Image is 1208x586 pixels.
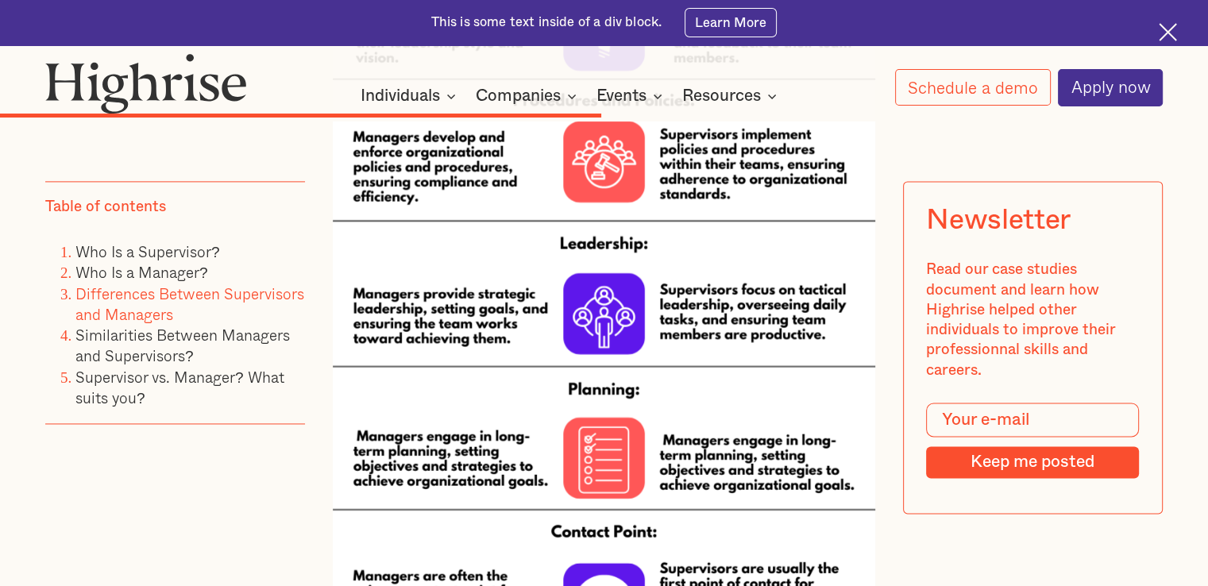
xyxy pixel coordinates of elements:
[596,87,667,106] div: Events
[927,403,1140,479] form: Modal Form
[45,197,166,217] div: Table of contents
[431,13,662,32] div: This is some text inside of a div block.
[75,323,290,367] a: Similarities Between Managers and Supervisors?
[75,282,304,326] a: Differences Between Supervisors and Managers
[476,87,561,106] div: Companies
[75,240,220,263] a: Who Is a Supervisor?
[45,53,247,114] img: Highrise logo
[361,87,461,106] div: Individuals
[895,69,1051,106] a: Schedule a demo
[927,403,1140,438] input: Your e-mail
[682,87,761,106] div: Resources
[685,8,778,37] a: Learn More
[361,87,440,106] div: Individuals
[75,261,208,284] a: Who Is a Manager?
[927,205,1071,237] div: Newsletter
[75,365,284,409] a: Supervisor vs. Manager? What suits you?
[927,446,1140,478] input: Keep me posted
[596,87,646,106] div: Events
[927,260,1140,381] div: Read our case studies document and learn how Highrise helped other individuals to improve their p...
[1159,23,1177,41] img: Cross icon
[476,87,581,106] div: Companies
[1058,69,1163,106] a: Apply now
[682,87,782,106] div: Resources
